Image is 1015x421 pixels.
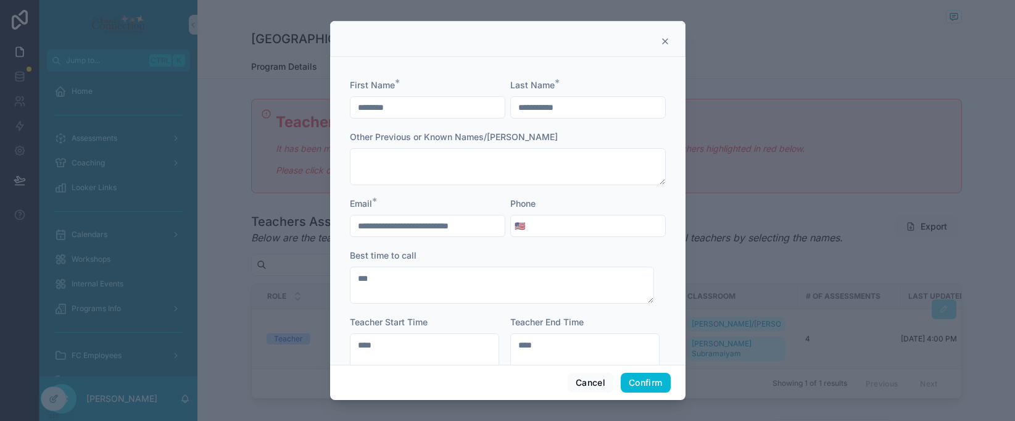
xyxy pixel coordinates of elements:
span: Teacher End Time [510,317,584,327]
span: Last Name [510,80,555,90]
span: Email [350,198,372,209]
button: Confirm [621,373,670,393]
button: Select Button [511,215,529,237]
span: Best time to call [350,250,416,261]
span: First Name [350,80,395,90]
span: Other Previous or Known Names/[PERSON_NAME] [350,131,558,142]
span: Phone [510,198,536,209]
button: Cancel [568,373,613,393]
span: 🇺🇸 [515,220,525,232]
span: Teacher Start Time [350,317,428,327]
